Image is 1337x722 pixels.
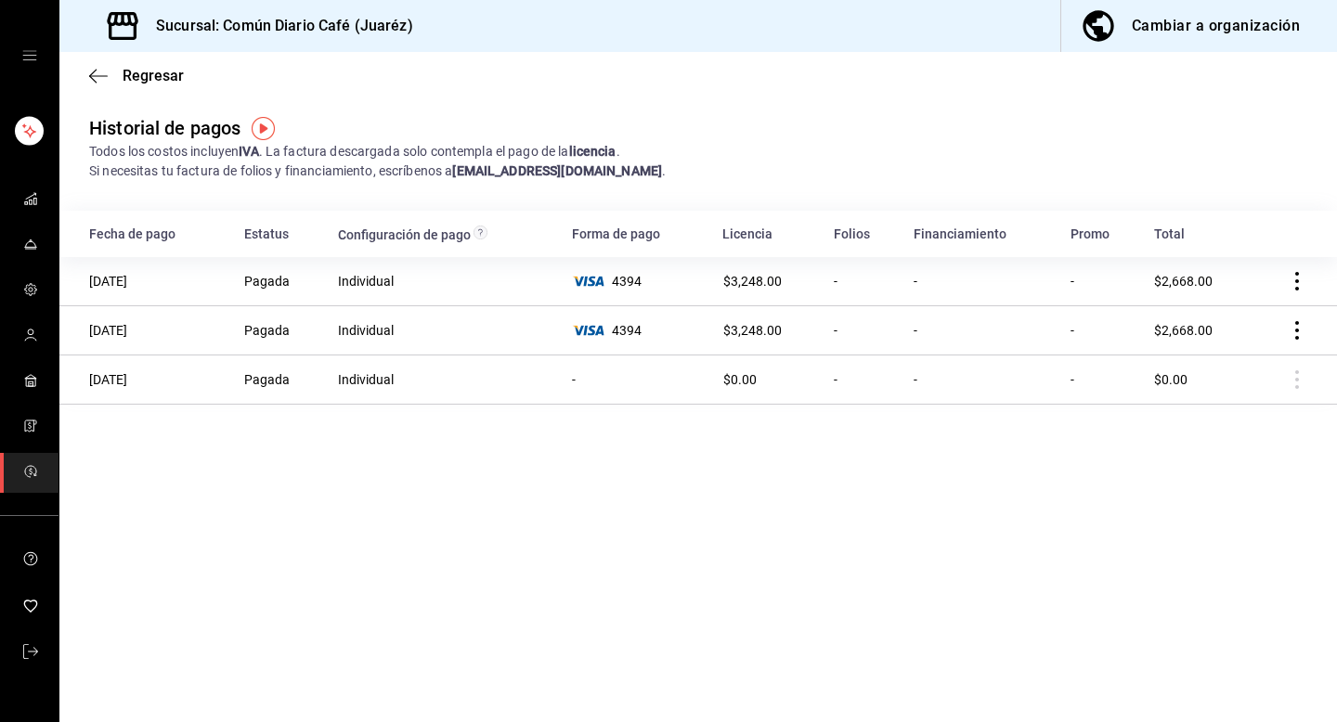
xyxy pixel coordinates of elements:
td: Pagada [233,306,327,355]
button: actions [1288,272,1306,290]
button: open drawer [22,48,37,63]
strong: [EMAIL_ADDRESS][DOMAIN_NAME] [452,163,662,178]
h3: Sucursal: Común Diario Café (Juaréz) [141,15,413,37]
th: Total [1143,211,1254,257]
span: $3,248.00 [723,323,782,338]
th: Forma de pago [561,211,711,257]
td: - [902,355,1059,405]
th: Estatus [233,211,327,257]
strong: IVA [239,144,258,159]
span: $0.00 [1154,372,1188,387]
td: - [902,257,1059,306]
th: Promo [1059,211,1143,257]
span: $2,668.00 [1154,323,1213,338]
span: $3,248.00 [723,274,782,289]
td: - [823,306,902,355]
th: Financiamiento [902,211,1059,257]
td: - [1059,257,1143,306]
td: Individual [327,257,561,306]
div: Cambiar a organización [1132,13,1300,39]
td: - [1059,306,1143,355]
td: Individual [327,355,561,405]
td: - [1059,355,1143,405]
div: 4394 [572,274,699,289]
span: Regresar [123,67,184,84]
td: - [823,355,902,405]
strong: licencia [569,144,617,159]
td: - [823,257,902,306]
span: $0.00 [723,372,757,387]
button: Regresar [89,67,184,84]
th: Fecha de pago [59,211,233,257]
div: 4394 [572,323,699,338]
td: [DATE] [59,257,233,306]
span: Si el pago de la suscripción es agrupado con todas las sucursales, será denominado como Multisucu... [474,227,487,242]
span: $2,668.00 [1154,274,1213,289]
td: Pagada [233,355,327,405]
th: Folios [823,211,902,257]
div: Historial de pagos [89,114,240,142]
td: Individual [327,306,561,355]
div: Todos los costos incluyen . La factura descargada solo contempla el pago de la . Si necesitas tu ... [89,142,1307,181]
td: - [902,306,1059,355]
th: Configuración de pago [327,211,561,257]
td: - [561,355,711,405]
button: actions [1288,321,1306,340]
td: [DATE] [59,306,233,355]
img: Tooltip marker [252,117,275,140]
td: Pagada [233,257,327,306]
td: [DATE] [59,355,233,405]
th: Licencia [711,211,823,257]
